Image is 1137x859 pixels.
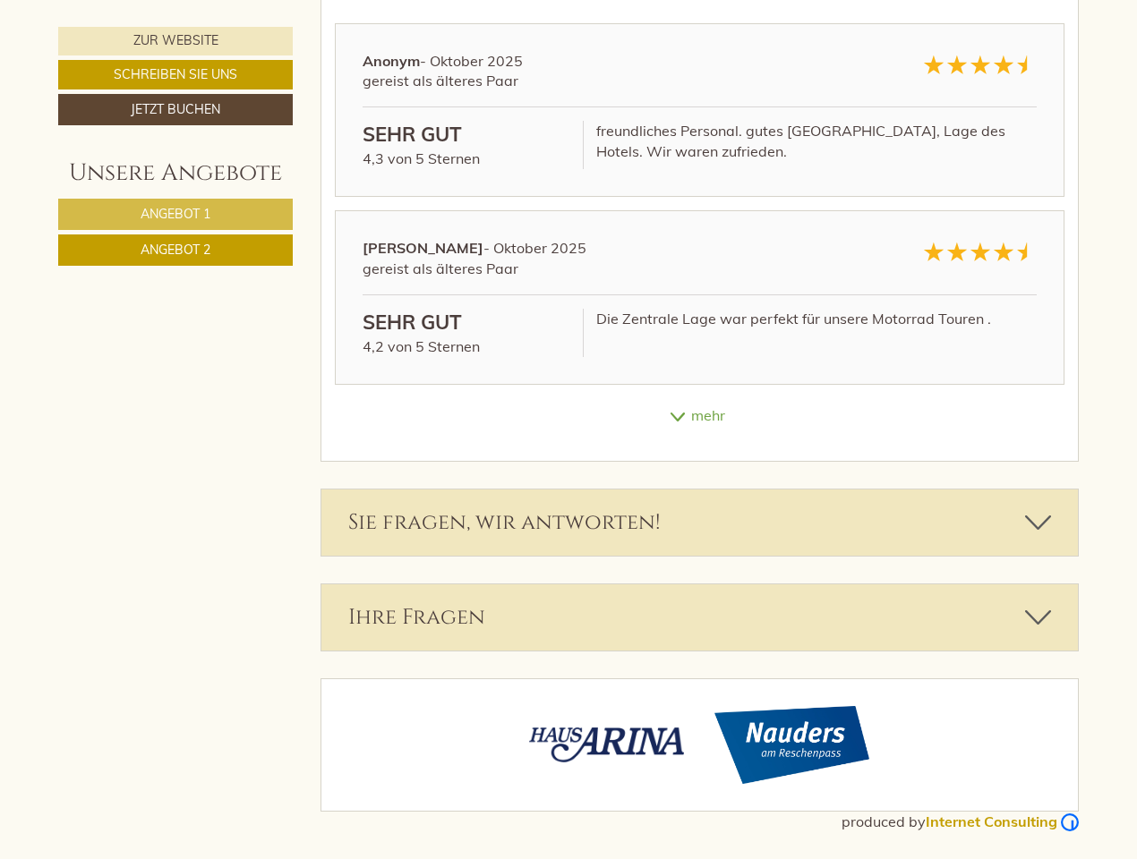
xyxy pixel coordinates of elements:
[583,309,1050,357] div: Die Zentrale Lage war perfekt für unsere Motorrad Touren .
[349,238,816,279] div: - Oktober 2025
[58,94,293,125] a: Jetzt buchen
[363,121,569,149] div: Sehr Gut
[349,309,583,357] div: 4,2 von 5 Sternen
[141,206,210,222] span: Angebot 1
[58,60,293,89] a: Schreiben Sie uns
[363,309,569,336] div: Sehr Gut
[58,812,1079,832] div: produced by
[349,121,583,169] div: 4,3 von 5 Sternen
[363,52,420,70] strong: Anonym
[321,489,1079,556] div: Sie fragen, wir antworten!
[583,121,1050,169] div: freundliches Personal. gutes [GEOGRAPHIC_DATA], Lage des Hotels. Wir waren zufrieden.
[58,27,293,55] a: Zur Website
[363,239,483,257] strong: [PERSON_NAME]
[58,157,293,190] div: Unsere Angebote
[363,259,803,279] div: gereist als älteres Paar
[321,398,1079,433] div: mehr
[926,812,1057,830] b: Internet Consulting
[1061,813,1079,831] img: Logo Internet Consulting
[363,71,803,91] div: gereist als älteres Paar
[321,584,1079,651] div: Ihre Fragen
[349,51,816,92] div: - Oktober 2025
[926,812,1079,830] a: Internet Consulting
[141,242,210,258] span: Angebot 2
